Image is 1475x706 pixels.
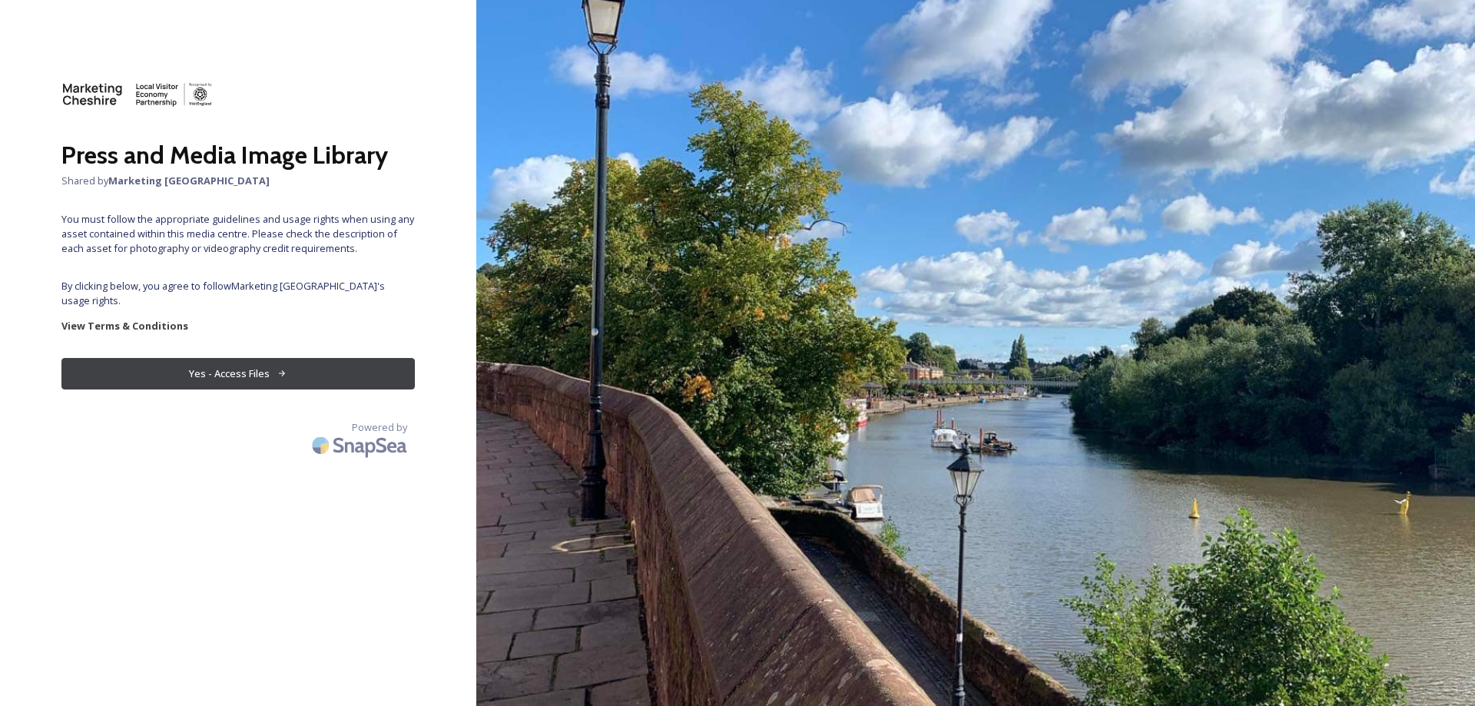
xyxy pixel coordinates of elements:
img: SnapSea Logo [307,427,415,463]
h2: Press and Media Image Library [61,137,415,174]
a: View Terms & Conditions [61,317,415,335]
span: Shared by [61,174,415,188]
span: By clicking below, you agree to follow Marketing [GEOGRAPHIC_DATA] 's usage rights. [61,279,415,308]
strong: Marketing [GEOGRAPHIC_DATA] [108,174,270,187]
strong: View Terms & Conditions [61,319,188,333]
span: Powered by [352,420,407,435]
img: MC-NewWide.svg [61,61,215,129]
span: You must follow the appropriate guidelines and usage rights when using any asset contained within... [61,212,415,257]
button: Yes - Access Files [61,358,415,389]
